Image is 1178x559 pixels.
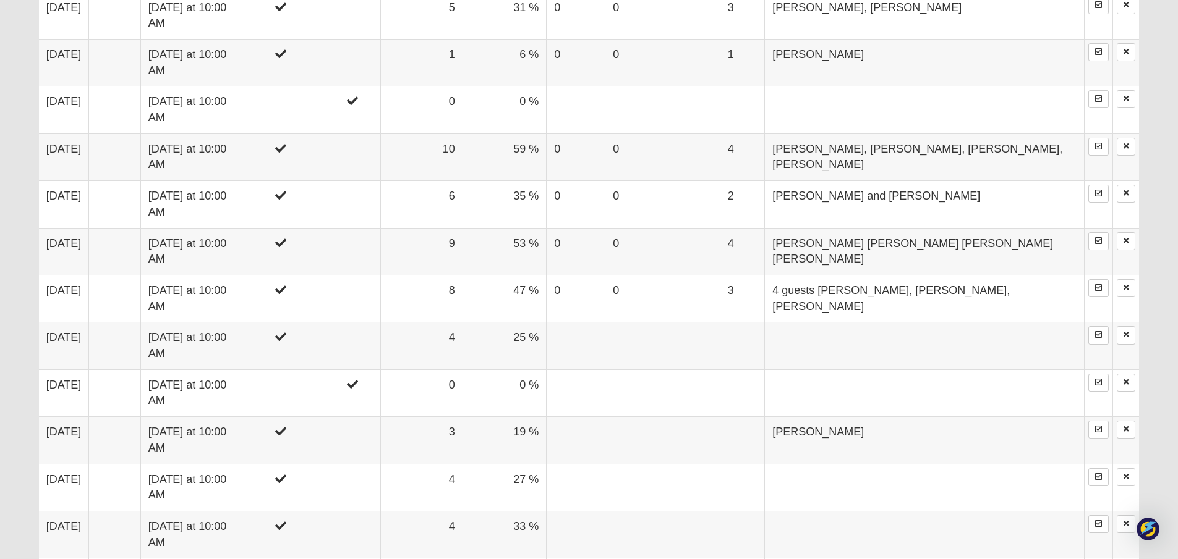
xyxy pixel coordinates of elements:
[605,228,720,275] td: 0
[380,275,463,322] td: 8
[765,275,1085,322] td: 4 guests [PERSON_NAME], [PERSON_NAME], [PERSON_NAME]
[547,133,605,180] td: 0
[380,181,463,228] td: 6
[380,464,463,511] td: 4
[39,511,89,558] td: [DATE]
[1117,43,1135,61] a: Delete
[140,86,237,133] td: [DATE] at 10:00 AM
[39,275,89,322] td: [DATE]
[463,275,546,322] td: 47 %
[765,39,1085,86] td: [PERSON_NAME]
[1088,468,1109,486] a: Enter Attendance
[547,39,605,86] td: 0
[140,39,237,86] td: [DATE] at 10:00 AM
[1117,468,1135,486] a: Delete
[463,417,546,464] td: 19 %
[720,228,764,275] td: 4
[463,181,546,228] td: 35 %
[39,464,89,511] td: [DATE]
[39,322,89,369] td: [DATE]
[380,39,463,86] td: 1
[1117,515,1135,533] a: Delete
[1088,515,1109,533] a: Enter Attendance
[140,417,237,464] td: [DATE] at 10:00 AM
[720,275,764,322] td: 3
[720,133,764,180] td: 4
[39,417,89,464] td: [DATE]
[605,181,720,228] td: 0
[140,369,237,416] td: [DATE] at 10:00 AM
[1088,138,1109,156] a: Enter Attendance
[380,369,463,416] td: 0
[1088,279,1109,297] a: Enter Attendance
[1117,374,1135,392] a: Delete
[765,133,1085,180] td: [PERSON_NAME], [PERSON_NAME], [PERSON_NAME], [PERSON_NAME]
[720,181,764,228] td: 2
[547,228,605,275] td: 0
[380,86,463,133] td: 0
[1088,232,1109,250] a: Enter Attendance
[140,275,237,322] td: [DATE] at 10:00 AM
[140,228,237,275] td: [DATE] at 10:00 AM
[1088,90,1109,108] a: Enter Attendance
[1088,185,1109,203] a: Enter Attendance
[765,417,1085,464] td: [PERSON_NAME]
[140,464,237,511] td: [DATE] at 10:00 AM
[1117,138,1135,156] a: Delete
[39,39,89,86] td: [DATE]
[39,228,89,275] td: [DATE]
[547,181,605,228] td: 0
[140,133,237,180] td: [DATE] at 10:00 AM
[39,86,89,133] td: [DATE]
[1117,421,1135,439] a: Delete
[463,322,546,369] td: 25 %
[1088,374,1109,392] a: Enter Attendance
[720,39,764,86] td: 1
[1117,185,1135,203] a: Delete
[1117,279,1135,297] a: Delete
[380,322,463,369] td: 4
[463,133,546,180] td: 59 %
[380,417,463,464] td: 3
[39,133,89,180] td: [DATE]
[765,181,1085,228] td: [PERSON_NAME] and [PERSON_NAME]
[463,39,546,86] td: 6 %
[463,228,546,275] td: 53 %
[380,228,463,275] td: 9
[380,511,463,558] td: 4
[547,275,605,322] td: 0
[463,464,546,511] td: 27 %
[1117,232,1135,250] a: Delete
[140,511,237,558] td: [DATE] at 10:00 AM
[1117,90,1135,108] a: Delete
[140,181,237,228] td: [DATE] at 10:00 AM
[1088,326,1109,344] a: Enter Attendance
[463,369,546,416] td: 0 %
[765,228,1085,275] td: [PERSON_NAME] [PERSON_NAME] [PERSON_NAME] [PERSON_NAME]
[605,275,720,322] td: 0
[605,133,720,180] td: 0
[380,133,463,180] td: 10
[463,511,546,558] td: 33 %
[1088,421,1109,439] a: Enter Attendance
[39,181,89,228] td: [DATE]
[39,369,89,416] td: [DATE]
[1088,43,1109,61] a: Enter Attendance
[605,39,720,86] td: 0
[1117,326,1135,344] a: Delete
[463,86,546,133] td: 0 %
[140,322,237,369] td: [DATE] at 10:00 AM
